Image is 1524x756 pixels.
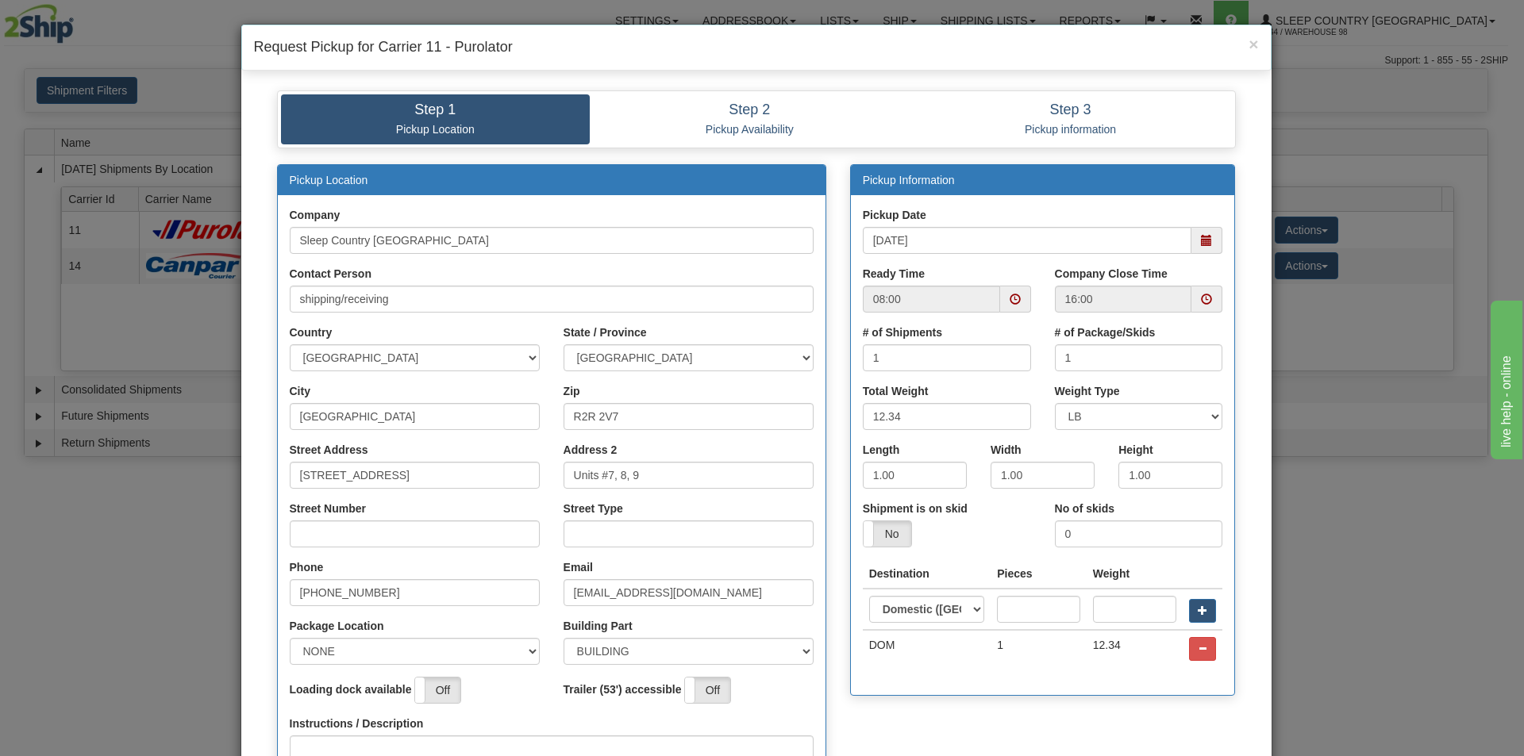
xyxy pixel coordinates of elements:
[863,324,942,340] label: # of Shipments
[863,383,929,399] label: Total Weight
[685,677,730,703] label: Off
[863,174,955,186] a: Pickup Information
[922,102,1220,118] h4: Step 3
[864,521,911,547] label: No
[290,501,366,516] label: Street Number
[602,122,898,136] p: Pickup Availability
[12,10,147,29] div: live help - online
[1055,383,1120,399] label: Weight Type
[922,122,1220,136] p: Pickup information
[281,94,591,144] a: Step 1 Pickup Location
[590,94,910,144] a: Step 2 Pickup Availability
[602,102,898,118] h4: Step 2
[910,94,1232,144] a: Step 3 Pickup information
[564,501,623,516] label: Street Type
[1055,324,1156,340] label: # of Package/Skids
[564,324,647,340] label: State / Province
[290,324,333,340] label: Country
[1087,630,1183,667] td: 12.34
[290,266,371,282] label: Contact Person
[863,559,991,589] th: Destination
[290,716,424,731] label: Instructions / Description
[1055,266,1168,282] label: Company Close Time
[1087,559,1183,589] th: Weight
[1118,442,1153,458] label: Height
[863,207,926,223] label: Pickup Date
[991,630,1086,667] td: 1
[254,37,1259,58] h4: Request Pickup for Carrier 11 - Purolator
[863,266,925,282] label: Ready Time
[290,442,368,458] label: Street Address
[564,442,618,458] label: Address 2
[1249,35,1258,53] span: ×
[564,681,682,697] label: Trailer (53') accessible
[290,174,368,186] a: Pickup Location
[415,677,460,703] label: Off
[564,559,593,575] label: Email
[863,501,968,516] label: Shipment is on skid
[863,442,900,458] label: Length
[290,681,412,697] label: Loading dock available
[863,630,991,667] td: DOM
[1249,36,1258,52] button: Close
[1055,501,1114,516] label: No of skids
[991,559,1086,589] th: Pieces
[290,618,384,634] label: Package Location
[290,559,324,575] label: Phone
[293,102,579,118] h4: Step 1
[1487,297,1522,459] iframe: chat widget
[991,442,1022,458] label: Width
[564,383,580,399] label: Zip
[564,618,633,634] label: Building Part
[290,207,341,223] label: Company
[290,383,310,399] label: City
[293,122,579,136] p: Pickup Location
